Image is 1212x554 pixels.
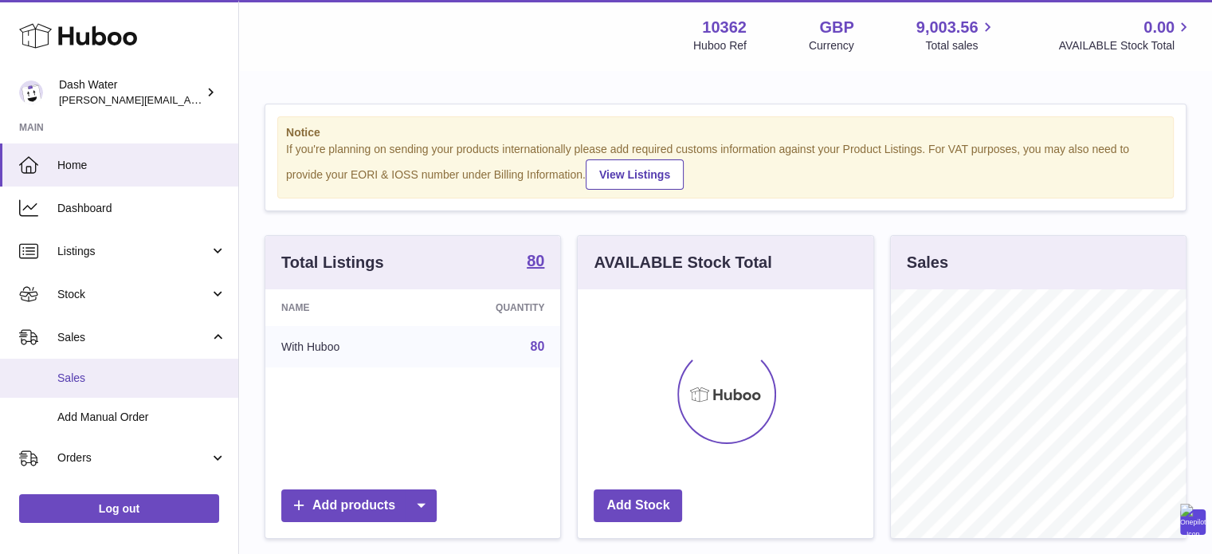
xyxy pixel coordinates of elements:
[1143,17,1175,38] span: 0.00
[916,17,997,53] a: 9,003.56 Total sales
[531,340,545,353] a: 80
[916,17,979,38] span: 9,003.56
[527,253,544,269] strong: 80
[59,77,202,108] div: Dash Water
[527,253,544,272] a: 80
[809,38,854,53] div: Currency
[281,252,384,273] h3: Total Listings
[693,38,747,53] div: Huboo Ref
[57,201,226,216] span: Dashboard
[907,252,948,273] h3: Sales
[57,371,226,386] span: Sales
[286,125,1165,140] strong: Notice
[57,287,210,302] span: Stock
[19,81,43,104] img: james@dash-water.com
[57,158,226,173] span: Home
[594,252,771,273] h3: AVAILABLE Stock Total
[57,244,210,259] span: Listings
[57,450,210,466] span: Orders
[286,142,1165,190] div: If you're planning on sending your products internationally please add required customs informati...
[586,159,684,190] a: View Listings
[57,330,210,345] span: Sales
[594,489,682,522] a: Add Stock
[19,494,219,523] a: Log out
[925,38,996,53] span: Total sales
[57,410,226,425] span: Add Manual Order
[702,17,747,38] strong: 10362
[59,93,320,106] span: [PERSON_NAME][EMAIL_ADDRESS][DOMAIN_NAME]
[265,326,421,367] td: With Huboo
[819,17,853,38] strong: GBP
[1058,38,1193,53] span: AVAILABLE Stock Total
[265,289,421,326] th: Name
[281,489,437,522] a: Add products
[421,289,560,326] th: Quantity
[1058,17,1193,53] a: 0.00 AVAILABLE Stock Total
